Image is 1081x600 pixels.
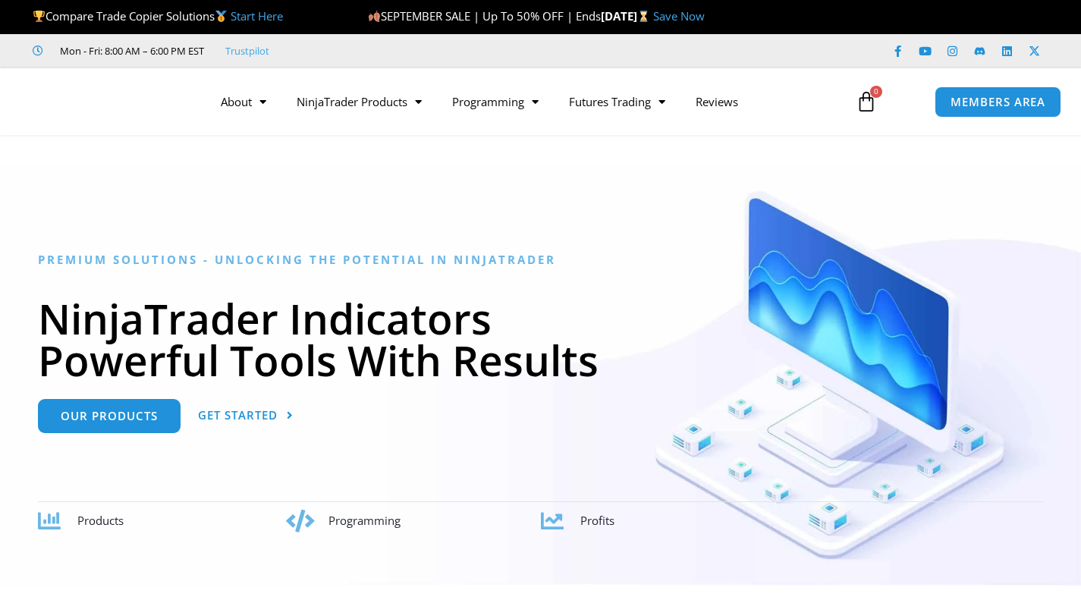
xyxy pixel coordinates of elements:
img: LogoAI | Affordable Indicators – NinjaTrader [26,74,189,129]
a: Get Started [198,399,294,433]
a: Save Now [653,8,705,24]
span: Programming [328,513,401,528]
h1: NinjaTrader Indicators Powerful Tools With Results [38,297,1043,381]
nav: Menu [206,84,844,119]
a: Futures Trading [554,84,680,119]
span: Profits [580,513,614,528]
a: Our Products [38,399,181,433]
span: Get Started [198,410,278,421]
a: NinjaTrader Products [281,84,437,119]
span: Mon - Fri: 8:00 AM – 6:00 PM EST [56,42,204,60]
span: Products [77,513,124,528]
span: Compare Trade Copier Solutions [33,8,283,24]
a: MEMBERS AREA [935,86,1061,118]
a: Start Here [231,8,283,24]
a: Reviews [680,84,753,119]
span: SEPTEMBER SALE | Up To 50% OFF | Ends [368,8,601,24]
a: 0 [833,80,900,124]
img: 🏆 [33,11,45,22]
a: Programming [437,84,554,119]
strong: [DATE] [601,8,653,24]
a: Trustpilot [225,42,269,60]
span: Our Products [61,410,158,422]
img: ⌛ [638,11,649,22]
span: MEMBERS AREA [951,96,1045,108]
a: About [206,84,281,119]
img: 🥇 [215,11,227,22]
span: 0 [870,86,882,98]
h6: Premium Solutions - Unlocking the Potential in NinjaTrader [38,253,1043,267]
img: 🍂 [369,11,380,22]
